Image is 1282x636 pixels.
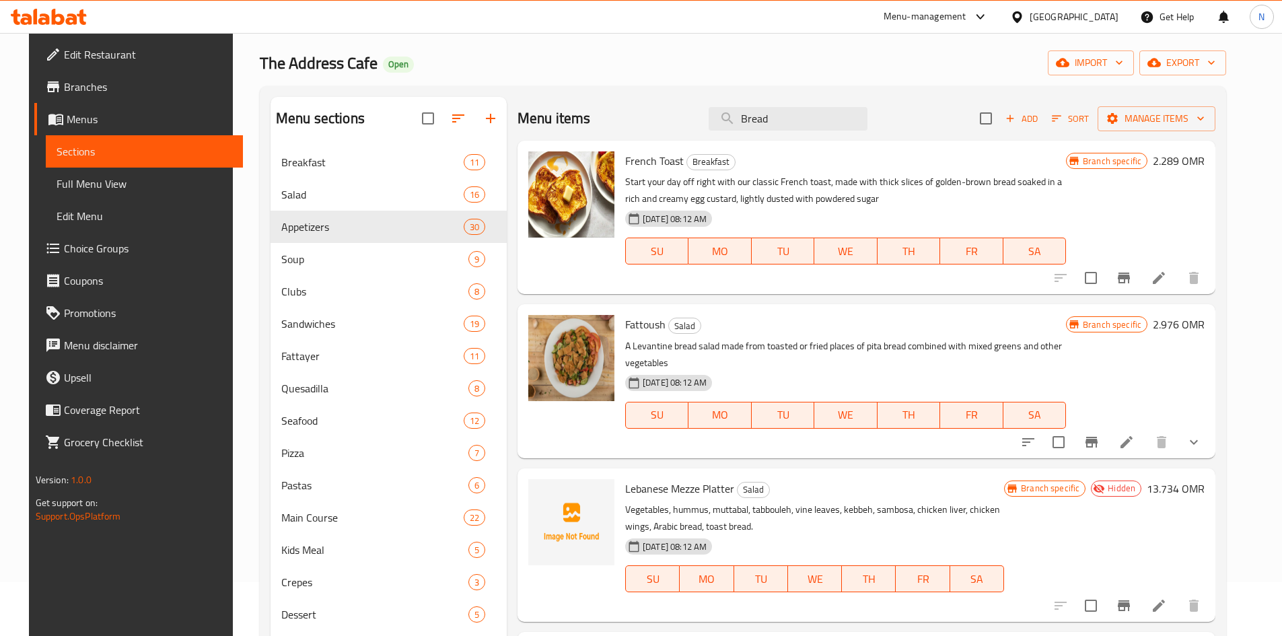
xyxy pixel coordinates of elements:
[271,308,507,340] div: Sandwiches19
[1009,242,1061,261] span: SA
[271,437,507,469] div: Pizza7
[34,264,243,297] a: Coupons
[64,337,232,353] span: Menu disclaimer
[1151,270,1167,286] a: Edit menu item
[1000,108,1043,129] span: Add item
[281,186,464,203] div: Salad
[64,273,232,289] span: Coupons
[64,305,232,321] span: Promotions
[625,402,688,429] button: SU
[1052,111,1089,127] span: Sort
[901,569,944,589] span: FR
[528,315,614,401] img: Fattoush
[878,238,940,264] button: TH
[625,479,734,499] span: Lebanese Mezze Platter
[752,238,814,264] button: TU
[1003,111,1040,127] span: Add
[752,402,814,429] button: TU
[469,479,485,492] span: 6
[67,111,232,127] span: Menus
[34,394,243,426] a: Coverage Report
[464,221,485,234] span: 30
[281,413,464,429] span: Seafood
[64,240,232,256] span: Choice Groups
[688,402,751,429] button: MO
[464,219,485,235] div: items
[1150,55,1215,71] span: export
[464,511,485,524] span: 22
[464,348,485,364] div: items
[281,380,468,396] span: Quesadilla
[1059,55,1123,71] span: import
[940,402,1003,429] button: FR
[36,494,98,511] span: Get support on:
[468,542,485,558] div: items
[956,569,999,589] span: SA
[1043,108,1098,129] span: Sort items
[1003,238,1066,264] button: SA
[842,565,896,592] button: TH
[281,477,468,493] span: Pastas
[884,9,966,25] div: Menu-management
[738,482,769,497] span: Salad
[847,569,890,589] span: TH
[1048,108,1092,129] button: Sort
[1030,9,1118,24] div: [GEOGRAPHIC_DATA]
[34,426,243,458] a: Grocery Checklist
[271,146,507,178] div: Breakfast11
[468,477,485,493] div: items
[820,405,871,425] span: WE
[668,318,701,334] div: Salad
[709,107,867,131] input: search
[1048,50,1134,75] button: import
[64,46,232,63] span: Edit Restaurant
[1151,598,1167,614] a: Edit menu item
[34,103,243,135] a: Menus
[281,348,464,364] span: Fattayer
[57,176,232,192] span: Full Menu View
[64,369,232,386] span: Upsell
[469,608,485,621] span: 5
[271,566,507,598] div: Crepes3
[281,219,464,235] span: Appetizers
[1186,434,1202,450] svg: Show Choices
[34,297,243,329] a: Promotions
[1016,482,1085,495] span: Branch specific
[271,275,507,308] div: Clubs8
[64,402,232,418] span: Coverage Report
[1098,106,1215,131] button: Manage items
[469,382,485,395] span: 8
[281,316,464,332] span: Sandwiches
[950,565,1004,592] button: SA
[271,178,507,211] div: Salad16
[281,542,468,558] span: Kids Meal
[281,283,468,299] span: Clubs
[631,242,683,261] span: SU
[1000,108,1043,129] button: Add
[383,59,414,70] span: Open
[34,361,243,394] a: Upsell
[528,151,614,238] img: French Toast
[469,544,485,557] span: 5
[468,380,485,396] div: items
[1178,262,1210,294] button: delete
[688,238,751,264] button: MO
[1108,590,1140,622] button: Branch-specific-item
[694,405,746,425] span: MO
[1147,479,1205,498] h6: 13.734 OMR
[631,405,683,425] span: SU
[631,569,674,589] span: SU
[625,565,680,592] button: SU
[814,402,877,429] button: WE
[1178,590,1210,622] button: delete
[625,174,1066,207] p: Start your day off right with our classic French toast, made with thick slices of golden-brown br...
[464,154,485,170] div: items
[1153,315,1205,334] h6: 2.976 OMR
[972,104,1000,133] span: Select section
[685,569,728,589] span: MO
[464,316,485,332] div: items
[687,154,735,170] span: Breakfast
[281,606,468,623] div: Dessert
